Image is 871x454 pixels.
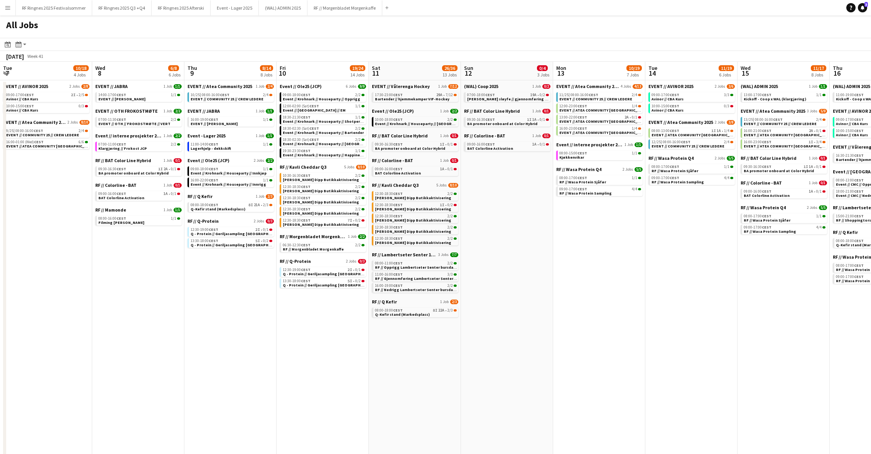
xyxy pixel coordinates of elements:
a: EVENT // Atea Community 20251 Job2/4 [187,83,274,89]
span: 1 Job [532,134,541,138]
div: RF // BAT Color Line Hybrid1 Job0/109:30-16:30CEST1I•0/1BA promoter onboard at Color Hybrid [372,133,458,158]
span: Event // Krohnark // Houseparty // Bartender [283,130,364,135]
a: EVENT // OTH FROKOSTMØTE1 Job2/2 [95,108,182,114]
span: 2 Jobs [68,120,78,125]
span: 1 Job [809,84,817,89]
span: 1/1 [816,93,822,97]
span: Avinor // CBA Kurs [836,121,868,126]
span: Bartender // hjemmekamper VIF-Hockey [375,97,449,102]
span: 0/3 [79,104,84,108]
span: CEST [485,117,495,122]
a: 08:00-13:00CEST1I1A•1/4EVENT // ATEA COMMUNITY [GEOGRAPHIC_DATA] // EVENT CREW [652,128,733,137]
span: 1 Job [256,84,264,89]
div: EVENT // Atea Community 20251 Job2/410/25|08:00-16:00CEST2/4EVENT // COMMUNITY 25 // CREW LEDERE [187,83,274,108]
span: 2/2 [447,118,453,122]
a: 12:00-02:00 (Sat)CEST1/1Event // [GEOGRAPHIC_DATA] // EM [283,103,365,112]
span: 07:00-11:30 [98,118,126,122]
span: 1 Job [164,109,172,113]
span: 1/4 [724,129,729,133]
span: | [569,92,570,97]
div: EVENT // Atea Community 20254 Jobs4/1311/25|08:00-16:00CEST2/4EVENT // COMMUNITY 25 // CREW LEDER... [556,83,643,142]
span: 16:00-19:00 [191,118,218,122]
span: 1A [532,118,537,122]
a: EVENT // Atea Community 20254 Jobs4/13 [556,83,643,89]
span: CEST [116,92,126,97]
span: EVENT // Atea Community 2025 [187,83,252,89]
span: | [200,92,201,97]
span: 0/2 [540,93,545,97]
span: EVENT // ATEA COMMUNITY KRISTIANSAND // EVENT CREW [744,132,860,137]
span: Event // Ole25 (JCP) [280,83,322,89]
span: 1 Job [256,134,264,138]
span: EVENT // COMMUNITY 25 // CREW LEDERE [6,132,79,137]
span: Event // Krohnark // Houseparty // Rydd [283,141,383,146]
span: 08:00-16:00 [755,118,783,122]
span: EVENT // Vålerenga Hockey [372,83,430,89]
span: 2/5 [79,93,84,97]
a: EVENT // JABRA1 Job1/1 [95,83,182,89]
span: CEST [301,92,311,97]
span: 2/2 [174,134,182,138]
a: EVENT // Vålerenga Hockey1 Job7/12 [372,83,458,89]
div: EVENT // Atea Community 20253 Jobs5/913/25|08:00-16:00CEST2/4EVENT // COMMUNITY 25 // CREW LEDERE... [741,108,827,155]
div: (WAL) ADMIN 20251 Job1/113:00-17:00CEST1/1Kickoff - Coop x WAL (klargjøring) [741,83,827,108]
div: • [6,93,88,97]
span: 1/1 [171,93,176,97]
span: 0/1 [632,115,637,119]
span: EVENT // OTH FROKOSTMØTE [95,108,158,114]
a: EVENT // JABRA1 Job1/1 [187,108,274,114]
span: 1 Job [532,109,541,113]
span: EVENT // ATEA COMMUNITY KRISTIANSAND // EVENT CREW [559,119,675,124]
a: 16:00-23:00CEST1I•3/4EVENT // ATEA COMMUNITY [GEOGRAPHIC_DATA] // EVENT CREW [744,139,825,148]
span: EVENT // Atea Community 2025 [3,119,66,125]
div: EVENT // JABRA1 Job1/116:00-19:00CEST1/1EVENT // [PERSON_NAME] [187,108,274,133]
span: 12:00-02:00 (Sat) [283,104,319,108]
a: 10:00-15:00CEST0/3Avinor // CBA Kurs [652,103,733,112]
span: 18:30-21:30 [283,115,311,119]
div: EVENT // OTH FROKOSTMØTE1 Job2/207:00-11:30CEST2/2EVENT // OTH // FROKOSTMØTE // VERT [95,108,182,133]
a: 09:00-16:00CEST1A•0/1BAT Colorline Activation [467,142,549,151]
div: Event // interne prosjekter 20251 Job2/207:00-11:00CEST2/2Klargjøring // Frokost JCP [95,133,182,158]
a: 07:00-11:00CEST2/2Klargjøring // Frokost JCP [98,142,180,151]
span: 2/4 [79,129,84,133]
button: RF Ringnes 2025 Afterski [152,0,211,15]
span: 2A [809,129,813,133]
span: | [14,128,15,133]
span: CEST [209,117,218,122]
span: Event // Ole25 (JCP) [372,108,414,114]
span: 09:30-16:30 [467,118,495,122]
a: 13:00-22:00CEST2A•0/1EVENT // ATEA COMMUNITY [GEOGRAPHIC_DATA] // EVENT CREW [559,115,641,124]
span: RF // Colorline - BAT [464,133,505,139]
a: 18:30-02:30 (Sat)CEST2/2Event // Krohnark // Houseparty // [GEOGRAPHIC_DATA] [283,137,365,146]
span: Avinor // CBA Kurs [836,132,868,137]
span: 3 Jobs [807,109,817,113]
span: 7/12 [448,84,458,89]
a: RF // BAT Color Line Hybrid1 Job0/1 [372,133,458,139]
span: 1/1 [266,109,274,113]
span: CEST [762,128,771,133]
span: Avinor // CBA Kurs [652,97,684,102]
span: EVENT // JABRA nedrigg [191,121,238,126]
span: 10:00-15:00 [836,129,864,133]
span: 2/8 [81,84,89,89]
a: RF // BAT Color Line Hybrid1 Job0/1 [464,108,550,114]
a: 14:00-17:00CEST1/1EVENT // [PERSON_NAME] [98,92,180,101]
span: CEST [854,128,864,133]
div: • [467,118,549,122]
span: 13:00-17:00 [744,93,771,97]
span: 2/4 [724,140,729,144]
span: 9/25 [6,129,15,133]
span: CEST [301,115,311,120]
span: 2/2 [174,109,182,113]
a: 12/25|08:00-16:00CEST2/4EVENT // COMMUNITY 25 // CREW LEDERE [652,139,733,148]
span: 2/4 [263,93,268,97]
span: 6 Jobs [346,84,356,89]
span: CEST [577,115,587,120]
span: 2/2 [450,109,458,113]
span: CEST [116,142,126,147]
span: CEST [670,92,679,97]
span: CEST [24,103,34,108]
span: CEST [854,92,864,97]
button: RF Ringnes 2025 Festivalsommer [16,0,92,15]
span: 1I [527,118,532,122]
